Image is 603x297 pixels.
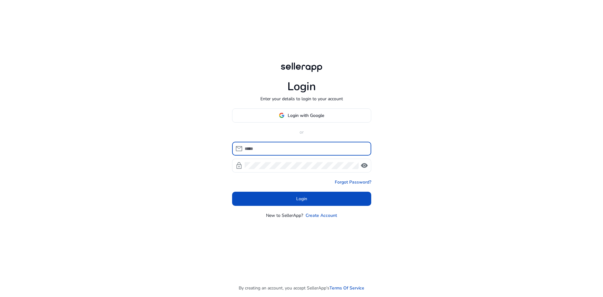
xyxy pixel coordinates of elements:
span: Login with Google [288,112,324,119]
span: visibility [361,162,368,169]
span: mail [235,145,243,152]
img: google-logo.svg [279,113,285,118]
span: lock [235,162,243,169]
button: Login [232,192,371,206]
p: New to SellerApp? [266,212,303,219]
button: Login with Google [232,108,371,123]
h1: Login [287,80,316,93]
a: Forgot Password? [335,179,371,185]
span: Login [296,195,307,202]
a: Terms Of Service [329,285,364,291]
a: Create Account [306,212,337,219]
p: or [232,129,371,135]
p: Enter your details to login to your account [260,96,343,102]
